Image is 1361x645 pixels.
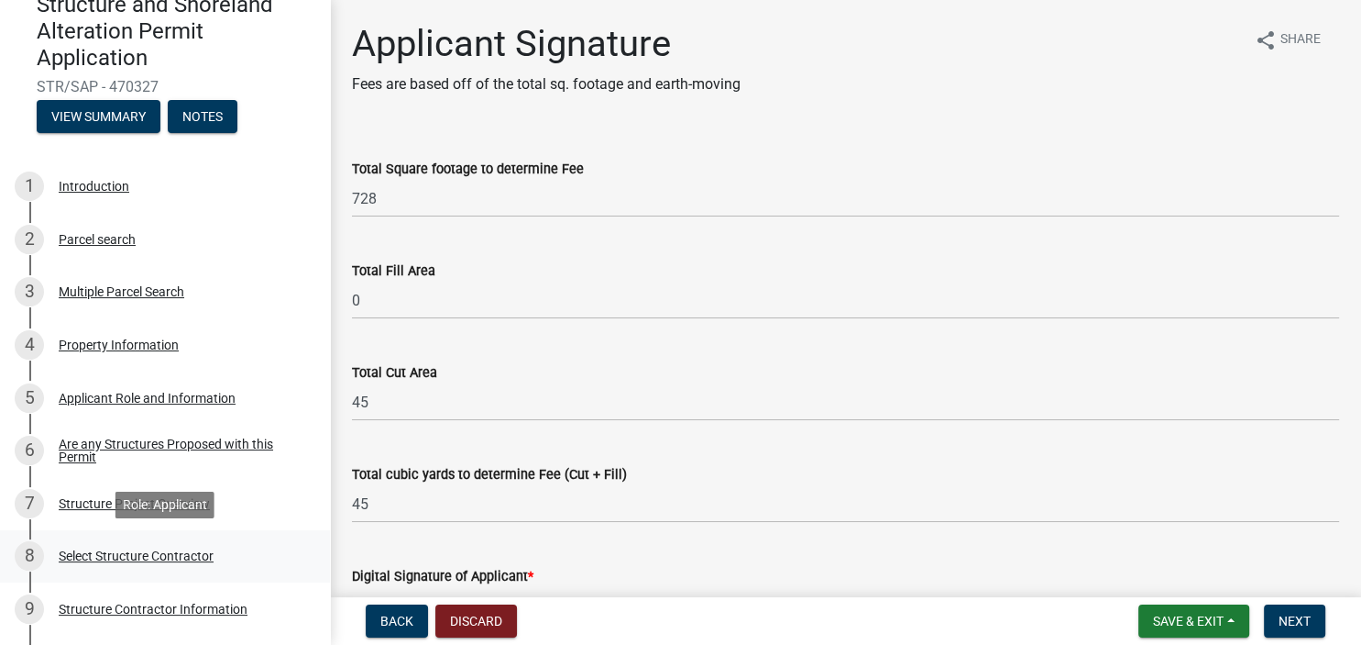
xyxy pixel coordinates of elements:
div: Structure Contractor Information [59,603,247,616]
wm-modal-confirm: Summary [37,111,160,126]
div: 9 [15,595,44,624]
button: Next [1264,605,1325,638]
label: Total Cut Area [352,367,437,380]
div: Introduction [59,180,129,193]
div: Are any Structures Proposed with this Permit [59,438,301,463]
div: Structure Project Overview [59,497,210,510]
div: 5 [15,384,44,413]
button: Back [366,605,428,638]
div: 8 [15,541,44,571]
button: shareShare [1240,22,1335,58]
div: Select Structure Contractor [59,550,214,562]
label: Total Fill Area [352,265,435,278]
i: share [1255,29,1277,51]
div: Applicant Role and Information [59,392,236,405]
span: Back [380,614,413,628]
div: Role: Applicant [115,492,214,518]
label: Total cubic yards to determine Fee (Cut + Fill) [352,469,627,482]
button: View Summary [37,100,160,133]
h1: Applicant Signature [352,22,741,66]
div: 4 [15,330,44,360]
span: Save & Exit [1153,614,1224,628]
label: Total Square footage to determine Fee [352,163,584,176]
div: Multiple Parcel Search [59,285,184,298]
p: Fees are based off of the total sq. footage and earth-moving [352,73,741,95]
div: Property Information [59,339,179,351]
button: Save & Exit [1138,605,1249,638]
div: Parcel search [59,233,136,246]
span: Next [1279,614,1311,628]
div: 2 [15,225,44,254]
wm-modal-confirm: Notes [168,111,237,126]
div: 6 [15,436,44,465]
div: 7 [15,489,44,518]
label: Digital Signature of Applicant [352,571,533,584]
div: 3 [15,277,44,306]
div: 1 [15,172,44,201]
span: Share [1280,29,1321,51]
button: Notes [168,100,237,133]
button: Discard [435,605,517,638]
span: STR/SAP - 470327 [37,78,293,95]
